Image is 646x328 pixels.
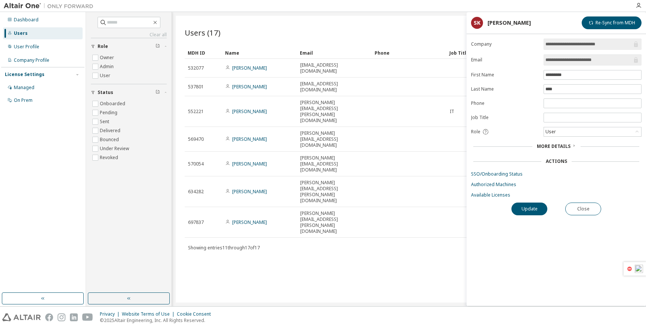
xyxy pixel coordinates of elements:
[188,84,204,90] span: 537801
[100,126,122,135] label: Delivered
[188,136,204,142] span: 569470
[511,203,547,215] button: Update
[188,189,204,195] span: 634282
[300,81,368,93] span: [EMAIL_ADDRESS][DOMAIN_NAME]
[232,136,267,142] a: [PERSON_NAME]
[300,180,368,204] span: [PERSON_NAME][EMAIL_ADDRESS][PERSON_NAME][DOMAIN_NAME]
[98,43,108,49] span: Role
[471,100,539,106] label: Phone
[100,99,127,108] label: Onboarded
[188,65,204,71] span: 532077
[177,311,215,317] div: Cookie Consent
[449,47,518,59] div: Job Title
[100,71,112,80] label: User
[82,313,93,321] img: youtube.svg
[156,89,160,95] span: Clear filter
[14,57,49,63] div: Company Profile
[450,109,454,115] span: IT
[14,97,33,103] div: On Prem
[188,109,204,115] span: 552221
[188,245,260,251] span: Showing entries 11 through 17 of 17
[225,47,294,59] div: Name
[582,16,642,29] button: Re-Sync from MDH
[156,43,160,49] span: Clear filter
[471,129,480,135] span: Role
[565,203,601,215] button: Close
[232,83,267,90] a: [PERSON_NAME]
[14,17,39,23] div: Dashboard
[185,27,221,38] span: Users (17)
[300,62,368,74] span: [EMAIL_ADDRESS][DOMAIN_NAME]
[188,161,204,167] span: 570054
[100,62,115,71] label: Admin
[122,311,177,317] div: Website Terms of Use
[2,313,41,321] img: altair_logo.svg
[300,155,368,173] span: [PERSON_NAME][EMAIL_ADDRESS][DOMAIN_NAME]
[471,171,642,177] a: SSO/Onboarding Status
[100,317,215,324] p: © 2025 Altair Engineering, Inc. All Rights Reserved.
[471,17,483,29] div: SK
[4,2,97,10] img: Altair One
[232,188,267,195] a: [PERSON_NAME]
[471,57,539,63] label: Email
[98,89,113,95] span: Status
[300,47,369,59] div: Email
[471,41,539,47] label: Company
[100,144,130,153] label: Under Review
[14,44,39,50] div: User Profile
[58,313,65,321] img: instagram.svg
[100,153,120,162] label: Revoked
[487,20,531,26] div: [PERSON_NAME]
[300,210,368,234] span: [PERSON_NAME][EMAIL_ADDRESS][PERSON_NAME][DOMAIN_NAME]
[91,84,167,101] button: Status
[91,32,167,38] a: Clear all
[100,311,122,317] div: Privacy
[188,47,219,59] div: MDH ID
[100,53,116,62] label: Owner
[471,192,642,198] a: Available Licenses
[188,219,204,225] span: 697837
[471,86,539,92] label: Last Name
[471,115,539,121] label: Job Title
[14,30,28,36] div: Users
[375,47,443,59] div: Phone
[544,128,557,136] div: User
[232,108,267,115] a: [PERSON_NAME]
[14,85,34,91] div: Managed
[5,72,44,78] div: License Settings
[100,117,111,126] label: Sent
[70,313,78,321] img: linkedin.svg
[100,108,119,117] label: Pending
[232,65,267,71] a: [PERSON_NAME]
[100,135,120,144] label: Bounced
[537,143,570,149] span: More Details
[300,130,368,148] span: [PERSON_NAME][EMAIL_ADDRESS][DOMAIN_NAME]
[300,100,368,124] span: [PERSON_NAME][EMAIL_ADDRESS][PERSON_NAME][DOMAIN_NAME]
[232,219,267,225] a: [PERSON_NAME]
[45,313,53,321] img: facebook.svg
[91,38,167,55] button: Role
[232,161,267,167] a: [PERSON_NAME]
[546,158,567,164] div: Actions
[471,72,539,78] label: First Name
[544,127,641,136] div: User
[471,182,642,188] a: Authorized Machines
